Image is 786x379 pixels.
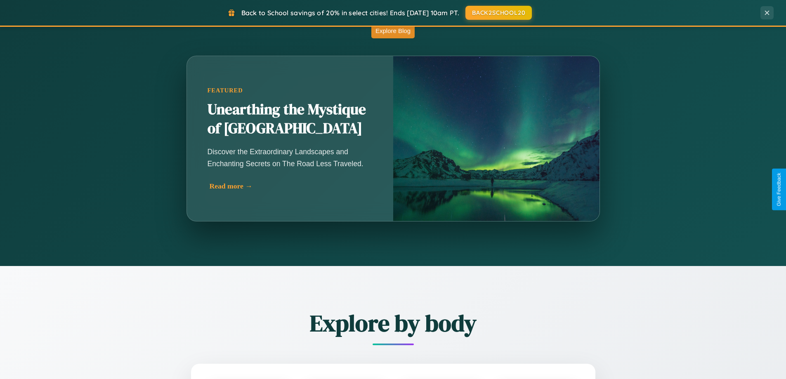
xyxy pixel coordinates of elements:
[210,182,375,191] div: Read more →
[208,100,373,138] h2: Unearthing the Mystique of [GEOGRAPHIC_DATA]
[146,307,641,339] h2: Explore by body
[241,9,459,17] span: Back to School savings of 20% in select cities! Ends [DATE] 10am PT.
[776,173,782,206] div: Give Feedback
[371,23,415,38] button: Explore Blog
[208,87,373,94] div: Featured
[208,146,373,169] p: Discover the Extraordinary Landscapes and Enchanting Secrets on The Road Less Traveled.
[465,6,532,20] button: BACK2SCHOOL20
